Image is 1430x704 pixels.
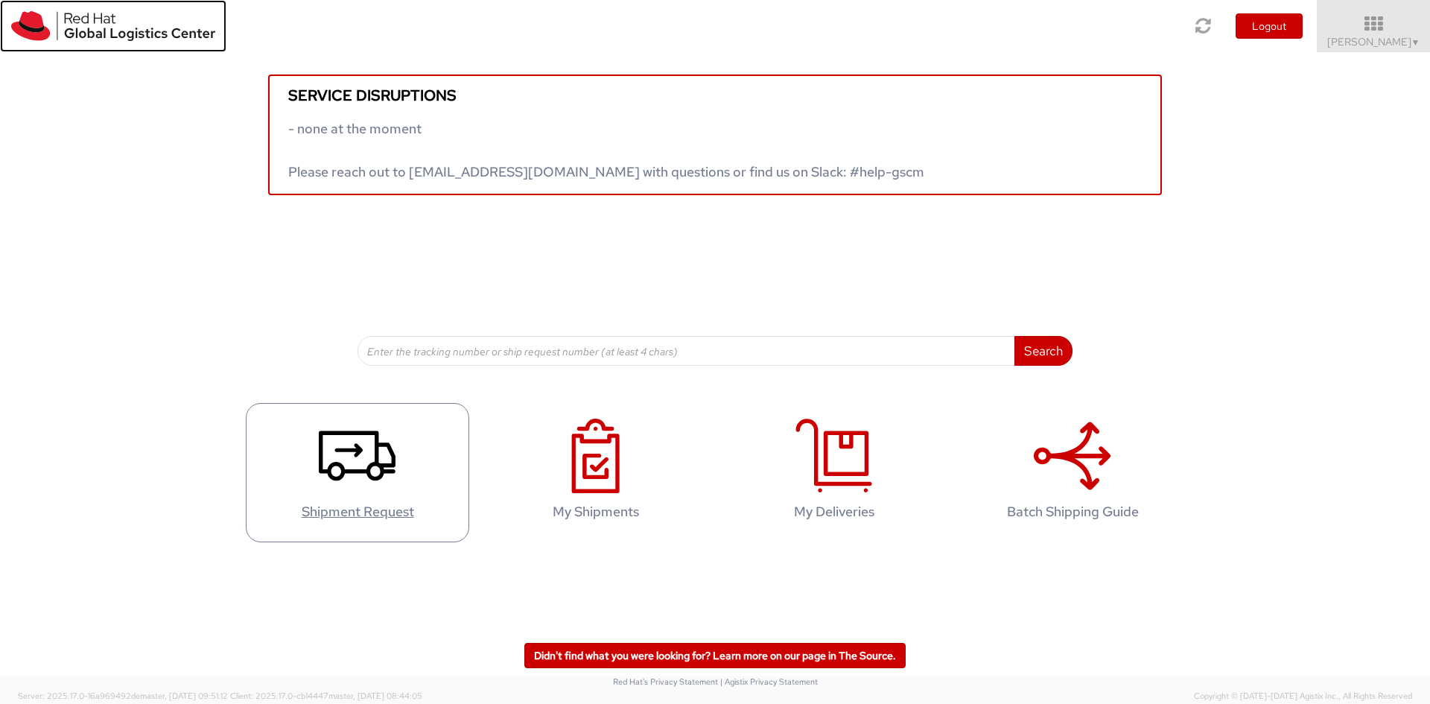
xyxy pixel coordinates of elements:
span: Server: 2025.17.0-16a969492de [18,691,228,701]
span: - none at the moment Please reach out to [EMAIL_ADDRESS][DOMAIN_NAME] with questions or find us o... [288,120,924,180]
h4: Batch Shipping Guide [976,504,1169,519]
span: ▼ [1411,37,1420,48]
span: Copyright © [DATE]-[DATE] Agistix Inc., All Rights Reserved [1194,691,1412,703]
button: Search [1014,336,1072,366]
a: | Agistix Privacy Statement [720,676,818,687]
a: Didn't find what you were looking for? Learn more on our page in The Source. [524,643,906,668]
a: Service disruptions - none at the moment Please reach out to [EMAIL_ADDRESS][DOMAIN_NAME] with qu... [268,74,1162,195]
span: master, [DATE] 09:51:12 [140,691,228,701]
h5: Service disruptions [288,87,1142,104]
button: Logout [1236,13,1303,39]
input: Enter the tracking number or ship request number (at least 4 chars) [357,336,1015,366]
a: Shipment Request [246,403,469,542]
a: My Shipments [484,403,708,542]
a: Batch Shipping Guide [961,403,1184,542]
span: Client: 2025.17.0-cb14447 [230,691,422,701]
h4: Shipment Request [261,504,454,519]
img: rh-logistics-00dfa346123c4ec078e1.svg [11,11,215,41]
h4: My Shipments [500,504,692,519]
span: [PERSON_NAME] [1327,35,1420,48]
span: master, [DATE] 08:44:05 [328,691,422,701]
a: Red Hat's Privacy Statement [613,676,718,687]
h4: My Deliveries [738,504,930,519]
a: My Deliveries [722,403,946,542]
